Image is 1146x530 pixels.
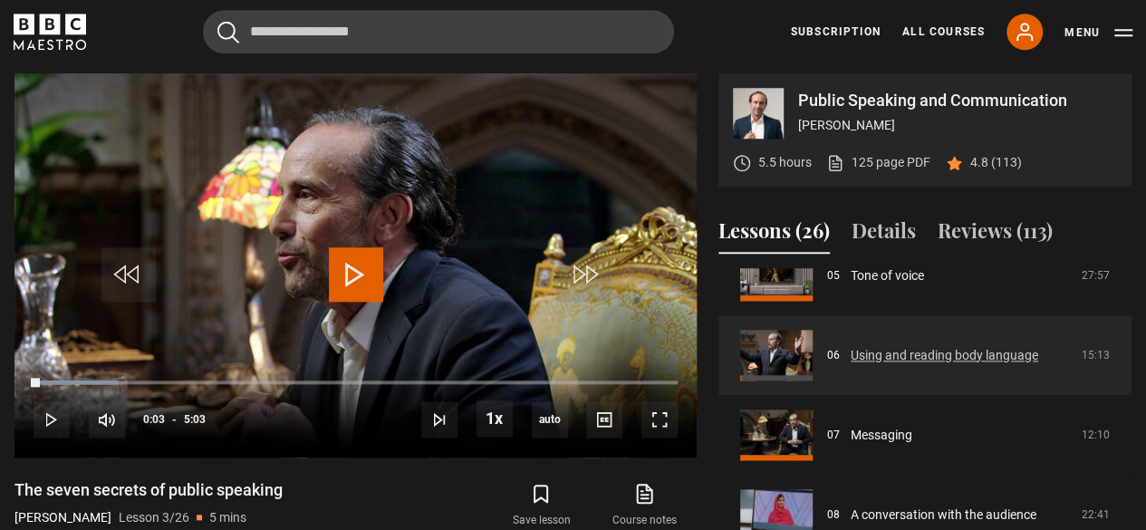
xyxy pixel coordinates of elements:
[938,216,1053,254] button: Reviews (113)
[14,479,283,501] h1: The seven secrets of public speaking
[851,346,1038,365] a: Using and reading body language
[851,426,912,445] a: Messaging
[34,401,70,438] button: Play
[89,401,125,438] button: Mute
[758,153,812,172] p: 5.5 hours
[851,506,1036,525] a: A conversation with the audience
[172,413,177,426] span: -
[14,73,697,458] video-js: Video Player
[826,153,930,172] a: 125 page PDF
[421,401,457,438] button: Next Lesson
[119,508,189,527] p: Lesson 3/26
[586,401,622,438] button: Captions
[532,401,568,438] span: auto
[209,508,246,527] p: 5 mins
[14,508,111,527] p: [PERSON_NAME]
[798,92,1117,109] p: Public Speaking and Communication
[902,24,985,40] a: All Courses
[851,266,924,285] a: Tone of voice
[143,403,165,436] span: 0:03
[184,403,206,436] span: 5:03
[791,24,881,40] a: Subscription
[203,10,674,53] input: Search
[852,216,916,254] button: Details
[970,153,1022,172] p: 4.8 (113)
[14,14,86,50] svg: BBC Maestro
[1064,24,1132,42] button: Toggle navigation
[217,21,239,43] button: Submit the search query
[34,381,678,384] div: Progress Bar
[718,216,830,254] button: Lessons (26)
[532,401,568,438] div: Current quality: 720p
[641,401,678,438] button: Fullscreen
[798,116,1117,135] p: [PERSON_NAME]
[477,400,513,437] button: Playback Rate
